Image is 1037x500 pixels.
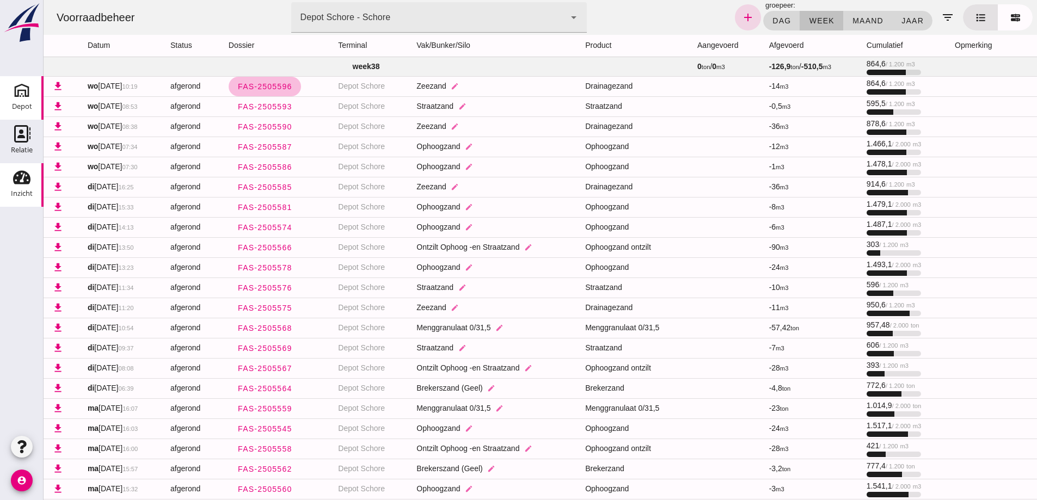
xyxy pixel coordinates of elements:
[364,35,533,57] th: vak/bunker/silo
[533,96,645,116] td: Straatzand
[421,163,429,171] i: edit
[118,318,176,338] td: afgerond
[533,459,645,479] td: Brekerzand
[194,485,249,493] span: FAS-2505560
[364,157,533,177] td: Ophoogzand
[737,264,745,271] small: m3
[823,441,865,450] span: 421
[9,181,20,193] i: download
[44,82,54,90] strong: wo
[364,76,533,96] td: Zeezand
[364,197,533,217] td: Ophoogzand
[533,418,645,439] td: Ophoogzand
[286,459,364,479] td: Depot Schore
[533,439,645,459] td: Ophoogzand ontzilt
[863,302,872,308] small: m3
[364,459,533,479] td: Brekerszand (Geel)
[194,102,249,111] span: FAS-2505593
[823,300,872,309] span: 950,6
[533,177,645,197] td: Drainagezand
[194,465,249,473] span: FAS-2505562
[118,358,176,378] td: afgerond
[9,302,20,313] i: download
[44,102,54,110] strong: wo
[823,461,872,470] span: 777,4
[11,190,33,197] div: Inzicht
[194,445,249,453] span: FAS-2505558
[44,102,94,110] span: [DATE]
[118,378,176,398] td: afgerond
[185,218,257,237] a: FAS-2505574
[286,358,364,378] td: Depot Schore
[814,35,903,57] th: cumulatief
[673,64,682,70] small: m3
[118,479,176,499] td: afgerond
[118,217,176,237] td: afgerond
[364,257,533,277] td: Ophoogzand
[444,465,452,473] i: edit
[364,277,533,298] td: Straatzand
[12,103,32,110] div: Depot
[808,16,840,25] span: maand
[185,318,257,338] a: FAS-2505568
[823,139,878,148] span: 1.466,1
[732,204,741,211] small: m3
[9,161,20,172] i: download
[869,141,878,147] small: m3
[118,338,176,358] td: afgerond
[4,10,100,25] div: Voorraadbeheer
[421,485,429,493] i: edit
[668,62,673,71] strong: 0
[898,11,911,24] i: filter_list
[185,419,257,439] a: FAS-2505545
[779,64,788,70] small: m3
[185,298,257,318] a: FAS-2505575
[849,11,889,30] button: jaar
[185,77,257,96] a: FAS-2505596
[44,182,90,191] span: [DATE]
[9,121,20,132] i: download
[194,223,249,232] span: FAS-2505574
[185,137,257,157] a: FAS-2505587
[645,35,717,57] th: aangevoerd
[194,384,249,393] span: FAS-2505564
[717,35,814,57] th: afgevoerd
[44,82,94,90] span: [DATE]
[726,62,747,71] strong: -126,9
[823,240,865,249] span: 303
[823,79,872,88] span: 864,6
[9,242,20,253] i: download
[286,116,364,137] td: Depot Schore
[737,244,745,251] small: m3
[849,161,867,168] small: / 2.000
[842,302,861,308] small: / 1.200
[185,479,257,499] a: FAS-2505560
[823,119,872,128] span: 878,6
[185,238,257,257] a: FAS-2505566
[286,197,364,217] td: Depot Schore
[194,304,249,312] span: FAS-2505575
[849,262,867,268] small: / 2.000
[421,143,429,151] i: edit
[44,182,51,191] strong: di
[194,163,249,171] span: FAS-2505586
[194,344,249,353] span: FAS-2505569
[903,35,969,57] th: opmerking
[863,181,872,188] small: m3
[9,221,20,233] i: download
[732,224,741,231] small: m3
[364,338,533,358] td: Straatzand
[863,121,872,127] small: m3
[286,237,364,257] td: Depot Schore
[364,479,533,499] td: Ophoogzand
[44,223,51,231] strong: di
[842,81,861,87] small: / 1.200
[194,283,249,292] span: FAS-2505576
[481,243,489,251] i: edit
[286,418,364,439] td: Depot Schore
[44,162,54,171] strong: wo
[364,378,533,398] td: Brekerszand (Geel)
[364,116,533,137] td: Zeezand
[118,76,176,96] td: afgerond
[654,62,682,71] span: /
